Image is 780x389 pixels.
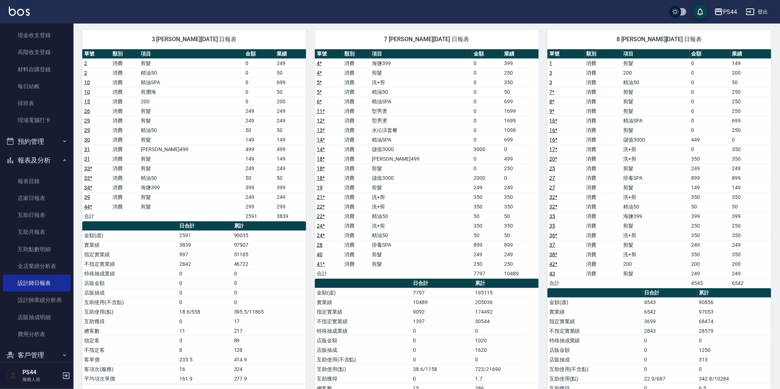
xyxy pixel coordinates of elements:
[621,144,689,154] td: 洗+剪
[502,106,539,116] td: 1699
[84,79,90,85] a: 10
[549,242,555,248] a: 37
[585,183,622,192] td: 消費
[370,211,472,221] td: 精油50
[730,164,771,173] td: 249
[244,97,275,106] td: 0
[690,144,730,154] td: 0
[177,221,232,231] th: 日合計
[244,183,275,192] td: 399
[690,106,730,116] td: 0
[139,164,244,173] td: 剪髮
[472,78,503,87] td: 0
[244,106,275,116] td: 249
[502,49,539,59] th: 業績
[502,135,539,144] td: 699
[621,125,689,135] td: 剪髮
[139,192,244,202] td: 剪髮
[370,173,472,183] td: 儲值3000
[472,183,503,192] td: 249
[82,240,177,250] td: 實業績
[730,144,771,154] td: 350
[244,211,275,221] td: 2591
[244,173,275,183] td: 50
[111,116,139,125] td: 消費
[723,7,737,17] div: PS44
[585,221,622,231] td: 消費
[370,135,472,144] td: 精油SPA
[502,154,539,164] td: 499
[139,173,244,183] td: 精油50
[730,125,771,135] td: 250
[621,211,689,221] td: 海鹽399
[730,211,771,221] td: 399
[370,97,472,106] td: 精油SPA
[621,202,689,211] td: 精油50
[690,154,730,164] td: 350
[585,78,622,87] td: 消費
[3,275,71,292] a: 設計師日報表
[82,211,111,221] td: 合計
[621,183,689,192] td: 剪髮
[370,183,472,192] td: 剪髮
[690,87,730,97] td: 0
[547,49,585,59] th: 單號
[730,192,771,202] td: 350
[690,78,730,87] td: 0
[3,132,71,151] button: 預約管理
[693,4,708,19] button: save
[690,135,730,144] td: 449
[585,125,622,135] td: 消費
[502,173,539,183] td: 0
[275,135,306,144] td: 149
[472,154,503,164] td: 0
[22,369,60,376] h5: PS44
[244,78,275,87] td: 0
[111,68,139,78] td: 消費
[585,202,622,211] td: 消費
[690,97,730,106] td: 0
[275,154,306,164] td: 149
[244,116,275,125] td: 249
[342,231,370,240] td: 消費
[585,49,622,59] th: 類別
[690,231,730,240] td: 350
[342,87,370,97] td: 消費
[244,144,275,154] td: 499
[84,89,90,95] a: 10
[547,49,771,288] table: a dense table
[342,183,370,192] td: 消費
[690,221,730,231] td: 250
[3,112,71,129] a: 現場電腦打卡
[585,154,622,164] td: 消費
[139,49,244,59] th: 項目
[3,309,71,326] a: 店販抽成明細
[621,68,689,78] td: 200
[370,221,472,231] td: 洗+剪
[730,49,771,59] th: 業績
[244,68,275,78] td: 0
[472,87,503,97] td: 0
[585,231,622,240] td: 消費
[139,58,244,68] td: 剪髮
[472,106,503,116] td: 0
[621,106,689,116] td: 剪髮
[502,58,539,68] td: 399
[177,240,232,250] td: 3839
[621,231,689,240] td: 洗+剪
[549,60,552,66] a: 1
[342,144,370,154] td: 消費
[84,99,90,104] a: 15
[730,116,771,125] td: 699
[585,106,622,116] td: 消費
[82,49,306,221] table: a dense table
[502,183,539,192] td: 249
[111,97,139,106] td: 消費
[585,173,622,183] td: 消費
[244,154,275,164] td: 149
[621,87,689,97] td: 剪髮
[690,58,730,68] td: 0
[275,49,306,59] th: 業績
[3,151,71,170] button: 報表及分析
[177,231,232,240] td: 2591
